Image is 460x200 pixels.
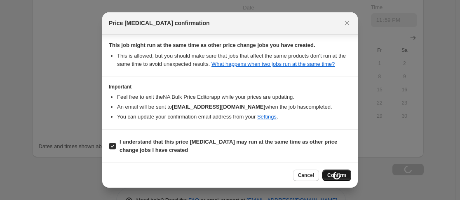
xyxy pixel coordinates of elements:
[172,104,265,110] b: [EMAIL_ADDRESS][DOMAIN_NAME]
[109,84,351,90] h3: Important
[109,19,210,27] span: Price [MEDICAL_DATA] confirmation
[117,103,351,111] li: An email will be sent to when the job has completed .
[120,139,337,153] b: I understand that this price [MEDICAL_DATA] may run at the same time as other price change jobs I...
[117,52,351,68] li: This is allowed, but you should make sure that jobs that affect the same products don ' t run at ...
[117,93,351,101] li: Feel free to exit the NA Bulk Price Editor app while your prices are updating.
[117,113,351,121] li: You can update your confirmation email address from your .
[298,172,314,179] span: Cancel
[211,61,335,67] a: What happens when two jobs run at the same time?
[293,170,319,181] button: Cancel
[109,42,315,48] b: This job might run at the same time as other price change jobs you have created.
[257,114,277,120] a: Settings
[341,17,353,29] button: Close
